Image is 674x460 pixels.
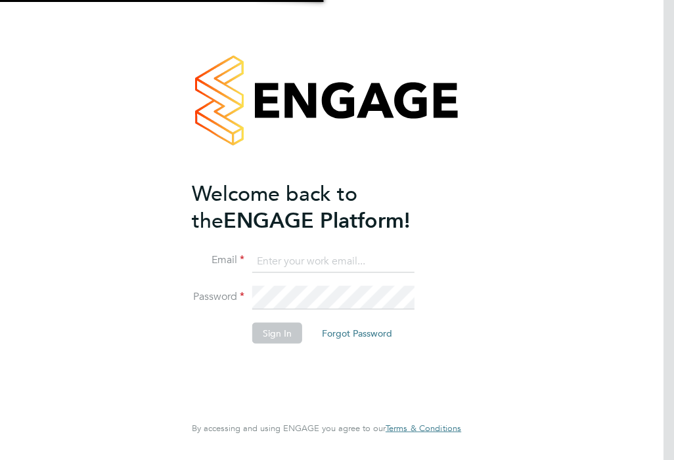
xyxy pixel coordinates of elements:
[192,423,461,434] span: By accessing and using ENGAGE you agree to our
[311,323,403,344] button: Forgot Password
[386,423,461,434] a: Terms & Conditions
[192,290,244,304] label: Password
[192,180,448,234] h2: ENGAGE Platform!
[252,323,302,344] button: Sign In
[192,253,244,267] label: Email
[252,249,415,273] input: Enter your work email...
[192,180,357,233] span: Welcome back to the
